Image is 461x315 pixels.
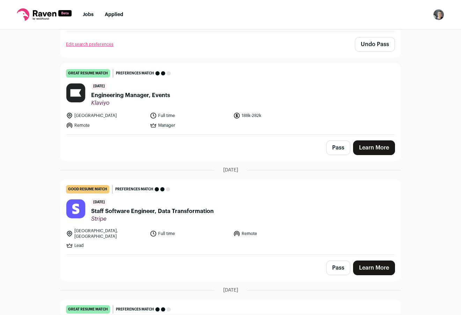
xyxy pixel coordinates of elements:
div: great resume match [66,69,110,78]
button: Pass [326,140,350,155]
button: Pass [326,261,350,275]
button: Open dropdown [433,9,444,20]
span: [DATE] [223,167,238,174]
li: Remote [66,122,146,129]
span: Staff Software Engineer, Data Transformation [91,207,214,215]
span: [DATE] [91,83,107,90]
button: Undo Pass [355,37,395,52]
a: Learn More [353,140,395,155]
li: 188k-282k [233,112,313,119]
li: Manager [150,122,229,129]
a: good resume match Preferences match [DATE] Staff Software Engineer, Data Transformation Stripe [G... [60,180,401,255]
span: Stripe [91,215,214,222]
span: Preferences match [115,186,153,193]
li: [GEOGRAPHIC_DATA], [GEOGRAPHIC_DATA] [66,228,146,239]
li: Remote [233,228,313,239]
img: 19514210-medium_jpg [433,9,444,20]
span: [DATE] [91,199,107,206]
a: great resume match Preferences match [DATE] Engineering Manager, Events Klaviyo [GEOGRAPHIC_DATA]... [60,64,401,134]
div: good resume match [66,185,109,193]
li: Full time [150,228,229,239]
span: Klaviyo [91,100,170,107]
span: Preferences match [116,70,154,77]
a: Edit search preferences [66,42,114,47]
a: Jobs [83,12,94,17]
img: c29228e9d9ae75acbec9f97acea12ad61565c350f760a79d6eec3e18ba7081be.jpg [66,199,85,218]
a: Learn More [353,261,395,275]
span: [DATE] [223,287,238,294]
li: Lead [66,242,146,249]
a: Applied [105,12,123,17]
span: Preferences match [116,306,154,313]
span: Engineering Manager, Events [91,91,170,100]
div: great resume match [66,305,110,314]
li: Full time [150,112,229,119]
img: ce5bb112137e9fa6fac42524d9652fe807834fc36a204334b59d05f2cc57c70d.jpg [66,83,85,102]
li: [GEOGRAPHIC_DATA] [66,112,146,119]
